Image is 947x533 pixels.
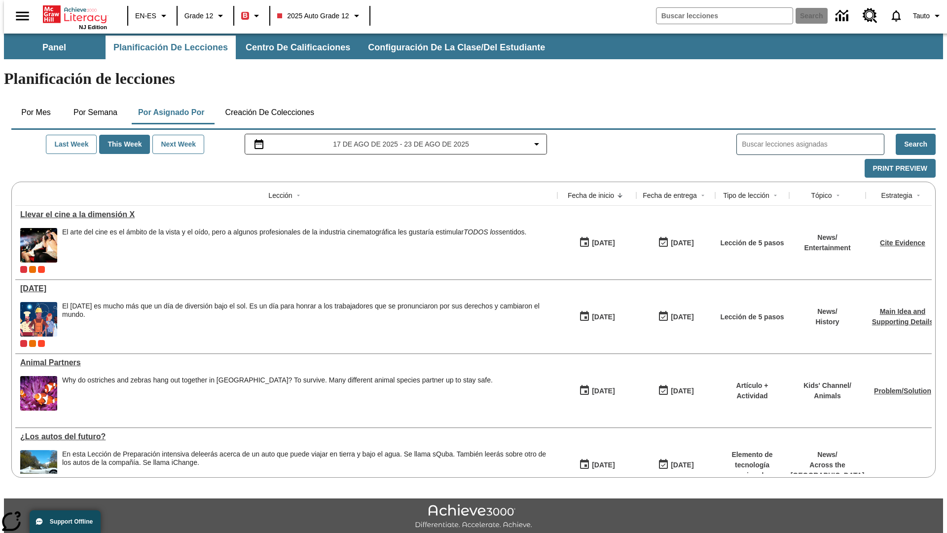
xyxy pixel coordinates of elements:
[152,135,204,154] button: Next Week
[656,8,793,24] input: search field
[62,228,526,263] div: El arte del cine es el ámbito de la vista y el oído, pero a algunos profesionales de la industria...
[46,135,97,154] button: Last Week
[803,381,851,391] p: Kids' Channel /
[769,190,781,201] button: Sort
[62,228,526,236] p: El arte del cine es el ámbito de la vista y el oído, pero a algunos profesionales de la industria...
[720,381,784,401] p: Artículo + Actividad
[4,34,943,59] div: Subbarra de navegación
[38,266,45,273] span: Test 1
[804,232,850,243] p: News /
[912,190,924,201] button: Sort
[50,518,93,525] span: Support Offline
[20,432,552,441] a: ¿Los autos del futuro? , Lessons
[811,190,832,200] div: Tópico
[79,24,107,30] span: NJ Edition
[30,510,101,533] button: Support Offline
[29,340,36,347] div: OL 2025 Auto Grade 12
[830,2,857,30] a: Centro de información
[20,210,552,219] div: Llevar el cine a la dimensión X
[243,9,248,22] span: B
[20,302,57,337] img: A banner with a blue background shows an illustrated row of diverse men and women dressed in clot...
[62,302,552,337] div: El Día del Trabajo es mucho más que un día de diversión bajo el sol. Es un día para honrar a los ...
[20,358,552,367] a: Animal Partners, Lessons
[576,307,618,326] button: 07/23/25: Primer día en que estuvo disponible la lección
[655,233,697,252] button: 08/24/25: Último día en que podrá accederse la lección
[20,450,57,485] img: High-tech automobile treading water.
[20,340,27,347] div: Current Class
[913,11,930,21] span: Tauto
[832,190,844,201] button: Sort
[464,228,499,236] em: TODOS los
[804,243,850,253] p: Entertainment
[43,4,107,24] a: Portada
[614,190,626,201] button: Sort
[106,36,236,59] button: Planificación de lecciones
[131,7,174,25] button: Language: EN-ES, Selecciona un idioma
[568,190,614,200] div: Fecha de inicio
[62,450,552,485] div: En esta Lección de Preparación intensiva de leerás acerca de un auto que puede viajar en tierra y...
[20,284,552,293] a: Día del Trabajo, Lessons
[576,456,618,474] button: 07/01/25: Primer día en que estuvo disponible la lección
[909,7,947,25] button: Perfil/Configuración
[5,36,104,59] button: Panel
[29,266,36,273] div: OL 2025 Auto Grade 12
[333,139,469,150] span: 17 de ago de 2025 - 23 de ago de 2025
[20,266,27,273] div: Current Class
[237,7,266,25] button: Boost El color de la clase es rojo. Cambiar el color de la clase.
[130,101,213,124] button: Por asignado por
[865,159,936,178] button: Print Preview
[697,190,709,201] button: Sort
[720,450,784,481] p: Elemento de tecnología mejorada
[43,3,107,30] div: Portada
[181,7,230,25] button: Grado: Grade 12, Elige un grado
[857,2,883,29] a: Centro de recursos, Se abrirá en una pestaña nueva.
[62,376,493,384] div: Why do ostriches and zebras hang out together in [GEOGRAPHIC_DATA]? To survive. Many different an...
[20,210,552,219] a: Llevar el cine a la dimensión X, Lessons
[791,450,865,460] p: News /
[881,190,912,200] div: Estrategia
[643,190,697,200] div: Fecha de entrega
[268,190,292,200] div: Lección
[883,3,909,29] a: Notificaciones
[720,238,784,248] p: Lección de 5 pasos
[66,101,125,124] button: Por semana
[292,190,304,201] button: Sort
[723,190,769,200] div: Tipo de lección
[62,376,493,411] span: Why do ostriches and zebras hang out together in Africa? To survive. Many different animal specie...
[803,391,851,401] p: Animals
[277,11,349,21] span: 2025 Auto Grade 12
[20,284,552,293] div: Día del Trabajo
[576,233,618,252] button: 08/18/25: Primer día en que estuvo disponible la lección
[815,317,839,327] p: History
[874,387,931,395] a: Problem/Solution
[531,138,543,150] svg: Collapse Date Range Filter
[135,11,156,21] span: EN-ES
[655,307,697,326] button: 06/30/26: Último día en que podrá accederse la lección
[20,358,552,367] div: Animal Partners
[872,307,933,326] a: Main Idea and Supporting Details
[38,340,45,347] div: Test 1
[184,11,213,21] span: Grade 12
[62,450,552,467] div: En esta Lección de Preparación intensiva de
[671,237,693,249] div: [DATE]
[249,138,543,150] button: Seleccione el intervalo de fechas opción del menú
[671,385,693,397] div: [DATE]
[20,228,57,263] img: Panel in front of the seats sprays water mist to the happy audience at a 4DX-equipped theater.
[592,459,615,471] div: [DATE]
[742,137,884,152] input: Buscar lecciones asignadas
[62,302,552,319] div: El [DATE] es mucho más que un día de diversión bajo el sol. Es un día para honrar a los trabajado...
[880,239,925,247] a: Cite Evidence
[576,381,618,400] button: 07/07/25: Primer día en que estuvo disponible la lección
[655,456,697,474] button: 08/01/26: Último día en que podrá accederse la lección
[8,1,37,31] button: Abrir el menú lateral
[671,311,693,323] div: [DATE]
[592,237,615,249] div: [DATE]
[20,376,57,411] img: Three clownfish swim around a purple anemone.
[62,450,546,466] testabrev: leerás acerca de un auto que puede viajar en tierra y bajo el agua. Se llama sQuba. También leerá...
